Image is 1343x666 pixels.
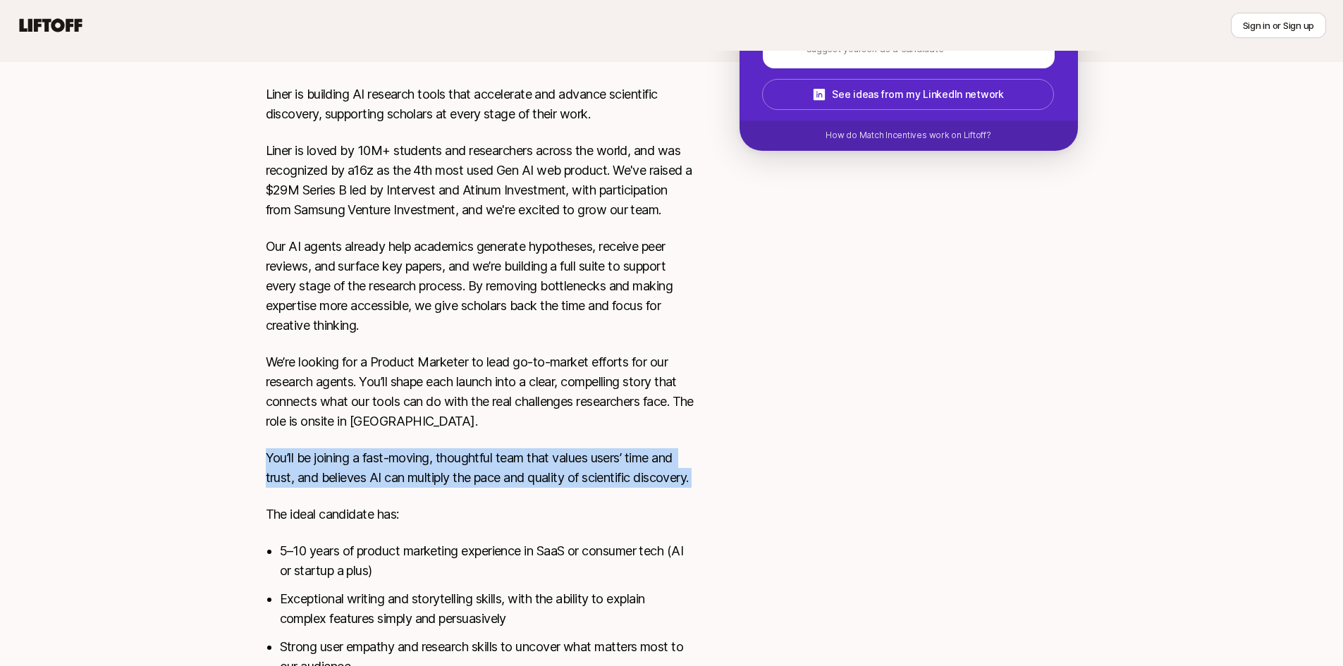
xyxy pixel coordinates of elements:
[1231,13,1326,38] button: Sign in or Sign up
[266,85,694,124] p: Liner is building AI research tools that accelerate and advance scientific discovery, supporting ...
[832,86,1003,103] p: See ideas from my LinkedIn network
[266,141,694,220] p: Liner is loved by 10M+ students and researchers across the world, and was recognized by a16z as t...
[266,505,694,524] p: The ideal candidate has:
[826,129,991,142] p: How do Match Incentives work on Liftoff?
[266,237,694,335] p: Our AI agents already help academics generate hypotheses, receive peer reviews, and surface key p...
[266,448,694,488] p: You’ll be joining a fast-moving, thoughtful team that values users’ time and trust, and believes ...
[266,352,694,431] p: We’re looking for a Product Marketer to lead go-to-market efforts for our research agents. You’ll...
[762,79,1054,110] button: See ideas from my LinkedIn network
[280,589,694,629] li: Exceptional writing and storytelling skills, with the ability to explain complex features simply ...
[280,541,694,581] li: 5–10 years of product marketing experience in SaaS or consumer tech (AI or startup a plus)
